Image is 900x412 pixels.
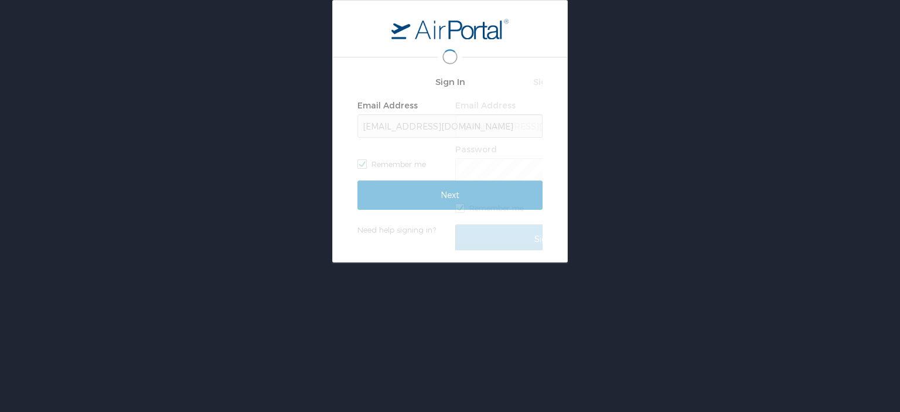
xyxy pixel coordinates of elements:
input: Next [357,181,543,210]
h2: Sign In [357,75,543,88]
label: Email Address [455,100,516,110]
input: Sign In [455,224,640,254]
label: Remember me [455,199,640,217]
img: logo [391,18,509,39]
h2: Sign In [455,75,640,88]
label: Email Address [357,100,418,110]
label: Password [455,144,497,154]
